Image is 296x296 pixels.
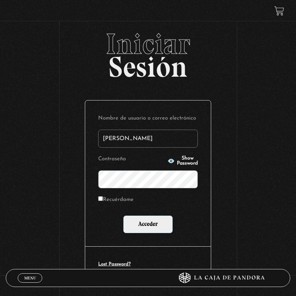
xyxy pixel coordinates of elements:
[6,30,290,58] span: Iniciar
[98,262,131,266] a: Lost Password?
[98,195,134,205] label: Recuérdame
[22,282,39,287] span: Cerrar
[98,113,198,124] label: Nombre de usuario o correo electrónico
[167,156,198,166] button: Show Password
[6,30,290,76] h2: Sesión
[274,6,284,15] a: View your shopping cart
[24,276,36,280] span: Menu
[98,154,165,165] label: Contraseña
[98,196,103,201] input: Recuérdame
[177,156,198,166] span: Show Password
[123,215,173,233] input: Acceder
